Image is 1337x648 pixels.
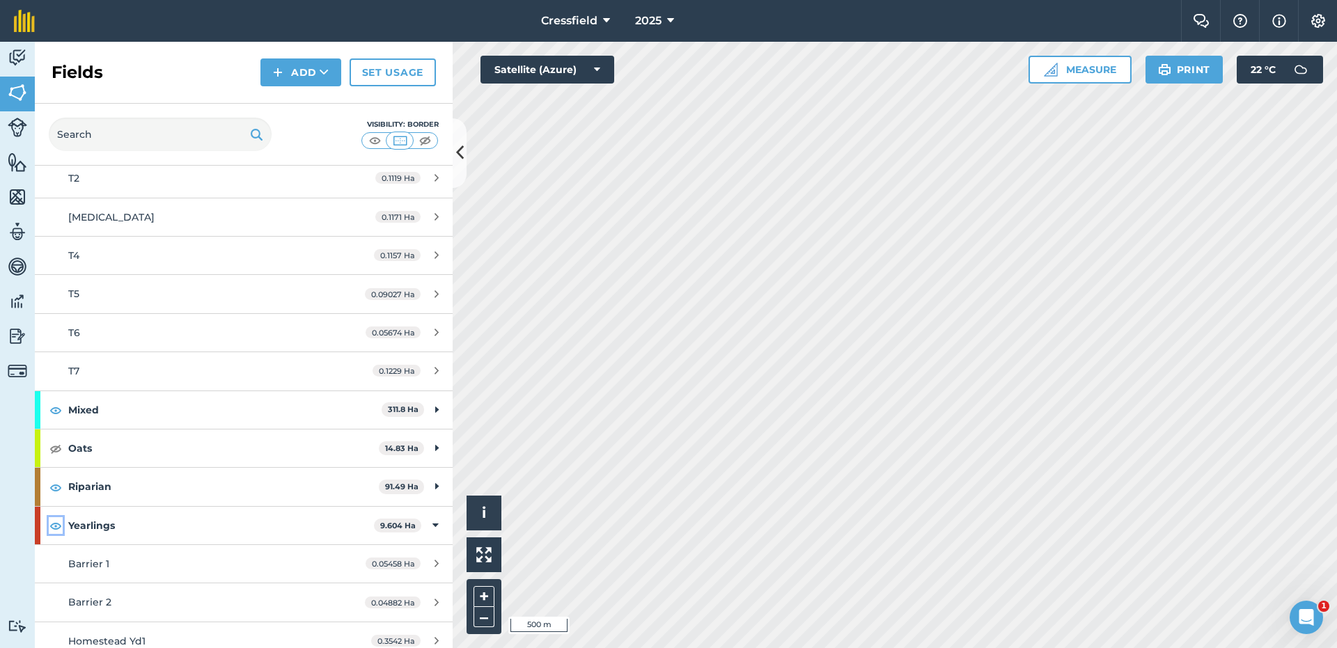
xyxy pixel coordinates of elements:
button: Satellite (Azure) [480,56,614,84]
button: Start recording [88,456,100,467]
a: T60.05674 Ha [35,314,453,351]
img: svg+xml;base64,PHN2ZyB4bWxucz0iaHR0cDovL3d3dy53My5vcmcvMjAwMC9zdmciIHdpZHRoPSIxOCIgaGVpZ2h0PSIyNC... [49,402,62,418]
img: svg+xml;base64,PHN2ZyB4bWxucz0iaHR0cDovL3d3dy53My5vcmcvMjAwMC9zdmciIHdpZHRoPSI1MCIgaGVpZ2h0PSI0MC... [391,134,409,148]
span: Barrier 1 [68,558,109,570]
a: T70.1229 Ha [35,352,453,390]
img: svg+xml;base64,PHN2ZyB4bWxucz0iaHR0cDovL3d3dy53My5vcmcvMjAwMC9zdmciIHdpZHRoPSIxOSIgaGVpZ2h0PSIyNC... [250,126,263,143]
a: Set usage [350,58,436,86]
img: svg+xml;base64,PHN2ZyB4bWxucz0iaHR0cDovL3d3dy53My5vcmcvMjAwMC9zdmciIHdpZHRoPSI1NiIgaGVpZ2h0PSI2MC... [8,187,27,207]
img: Four arrows, one pointing top left, one top right, one bottom right and the last bottom left [476,547,492,562]
div: Hi [PERSON_NAME], are you able to help by writing a review? ⭐️Thank you for continuing using fiel... [11,80,228,343]
span: Cressfield [541,13,597,29]
img: svg+xml;base64,PHN2ZyB4bWxucz0iaHR0cDovL3d3dy53My5vcmcvMjAwMC9zdmciIHdpZHRoPSIxOCIgaGVpZ2h0PSIyNC... [49,440,62,457]
a: Barrier 20.04882 Ha [35,583,453,621]
div: Thank you for continuing using fieldmargin. [22,123,217,150]
img: svg+xml;base64,PHN2ZyB4bWxucz0iaHR0cDovL3d3dy53My5vcmcvMjAwMC9zdmciIHdpZHRoPSI1MCIgaGVpZ2h0PSI0MC... [366,134,384,148]
span: T5 [68,287,79,300]
img: A question mark icon [1232,14,1249,28]
div: Riparian91.49 Ha [35,468,453,505]
div: We would be really grateful if you could write us an review on the independent website Capterra. ... [22,157,217,225]
span: Barrier 2 [68,596,111,608]
strong: 9.604 Ha [380,521,416,530]
textarea: Message… [12,427,267,450]
img: svg+xml;base64,PHN2ZyB4bWxucz0iaHR0cDovL3d3dy53My5vcmcvMjAwMC9zdmciIHdpZHRoPSIxNCIgaGVpZ2h0PSIyNC... [273,64,283,81]
div: Follow to submit your review. [22,232,217,246]
div: Hi [PERSON_NAME], are you able to help by writing a review? ⭐️ [22,88,217,116]
img: svg+xml;base64,PD94bWwgdmVyc2lvbj0iMS4wIiBlbmNvZGluZz0idXRmLTgiPz4KPCEtLSBHZW5lcmF0b3I6IEFkb2JlIE... [8,326,27,347]
h1: Daisy [68,7,97,17]
span: [MEDICAL_DATA] [68,211,155,223]
img: fieldmargin Logo [14,10,35,32]
img: svg+xml;base64,PD94bWwgdmVyc2lvbj0iMS4wIiBlbmNvZGluZz0idXRmLTgiPz4KPCEtLSBHZW5lcmF0b3I6IEFkb2JlIE... [8,256,27,277]
strong: 311.8 Ha [388,404,419,414]
h2: Fields [52,61,103,84]
button: Measure [1029,56,1132,84]
img: svg+xml;base64,PHN2ZyB4bWxucz0iaHR0cDovL3d3dy53My5vcmcvMjAwMC9zdmciIHdpZHRoPSI1MCIgaGVpZ2h0PSI0MC... [416,134,434,148]
span: 1 [1318,601,1329,612]
p: Active 9h ago [68,17,130,31]
span: 0.1157 Ha [374,249,421,261]
strong: 14.83 Ha [385,443,419,453]
span: 0.3542 Ha [371,635,421,647]
a: Barrier 10.05458 Ha [35,545,453,583]
strong: Riparian [68,468,379,505]
strong: Yearlings [68,507,374,544]
div: Please let me know if you are not pleased with fieldmargin and we can speak about it personally. [22,253,217,294]
button: Home [218,6,244,32]
img: svg+xml;base64,PHN2ZyB4bWxucz0iaHR0cDovL3d3dy53My5vcmcvMjAwMC9zdmciIHdpZHRoPSIxOSIgaGVpZ2h0PSIyNC... [1158,61,1171,78]
img: svg+xml;base64,PD94bWwgdmVyc2lvbj0iMS4wIiBlbmNvZGluZz0idXRmLTgiPz4KPCEtLSBHZW5lcmF0b3I6IEFkb2JlIE... [8,361,27,381]
span: 0.1119 Ha [375,172,421,184]
iframe: Intercom live chat [1290,601,1323,634]
img: svg+xml;base64,PD94bWwgdmVyc2lvbj0iMS4wIiBlbmNvZGluZz0idXRmLTgiPz4KPCEtLSBHZW5lcmF0b3I6IEFkb2JlIE... [8,47,27,68]
img: svg+xml;base64,PD94bWwgdmVyc2lvbj0iMS4wIiBlbmNvZGluZz0idXRmLTgiPz4KPCEtLSBHZW5lcmF0b3I6IEFkb2JlIE... [8,291,27,312]
img: A cog icon [1310,14,1327,28]
img: svg+xml;base64,PHN2ZyB4bWxucz0iaHR0cDovL3d3dy53My5vcmcvMjAwMC9zdmciIHdpZHRoPSIxNyIgaGVpZ2h0PSIxNy... [1272,13,1286,29]
div: Yearlings9.604 Ha [35,507,453,544]
strong: Mixed [68,391,382,429]
div: Daisy says… [11,80,267,374]
a: this link [53,232,91,244]
button: Upload attachment [66,456,77,467]
span: 0.05458 Ha [366,558,421,569]
button: Gif picker [44,456,55,467]
button: 22 °C [1237,56,1323,84]
span: 2025 [635,13,662,29]
span: 22 ° C [1251,56,1276,84]
input: Search [49,118,272,151]
div: All the best, [22,301,217,315]
button: + [474,586,494,607]
img: svg+xml;base64,PHN2ZyB4bWxucz0iaHR0cDovL3d3dy53My5vcmcvMjAwMC9zdmciIHdpZHRoPSIxOCIgaGVpZ2h0PSIyNC... [49,479,62,496]
button: i [467,496,501,530]
div: Oats14.83 Ha [35,429,453,467]
img: Ruler icon [1044,63,1058,77]
span: 0.1229 Ha [373,365,421,377]
img: svg+xml;base64,PD94bWwgdmVyc2lvbj0iMS4wIiBlbmNvZGluZz0idXRmLTgiPz4KPCEtLSBHZW5lcmF0b3I6IEFkb2JlIE... [1287,56,1315,84]
div: Daisy [22,321,217,335]
span: 0.05674 Ha [366,326,421,338]
img: svg+xml;base64,PHN2ZyB4bWxucz0iaHR0cDovL3d3dy53My5vcmcvMjAwMC9zdmciIHdpZHRoPSI1NiIgaGVpZ2h0PSI2MC... [8,152,27,173]
a: T20.1119 Ha [35,159,453,197]
img: svg+xml;base64,PHN2ZyB4bWxucz0iaHR0cDovL3d3dy53My5vcmcvMjAwMC9zdmciIHdpZHRoPSIxOCIgaGVpZ2h0PSIyNC... [49,517,62,534]
img: svg+xml;base64,PD94bWwgdmVyc2lvbj0iMS4wIiBlbmNvZGluZz0idXRmLTgiPz4KPCEtLSBHZW5lcmF0b3I6IEFkb2JlIE... [8,619,27,633]
button: Print [1146,56,1223,84]
span: T7 [68,365,79,377]
span: 0.1171 Ha [375,211,421,223]
button: Add [260,58,341,86]
img: svg+xml;base64,PD94bWwgdmVyc2lvbj0iMS4wIiBlbmNvZGluZz0idXRmLTgiPz4KPCEtLSBHZW5lcmF0b3I6IEFkb2JlIE... [8,118,27,137]
strong: 91.49 Ha [385,482,419,491]
button: go back [9,6,36,32]
img: Profile image for Daisy [40,8,62,30]
a: T40.1157 Ha [35,237,453,274]
a: T50.09027 Ha [35,275,453,313]
span: 0.04882 Ha [365,596,421,608]
a: [MEDICAL_DATA]0.1171 Ha [35,198,453,236]
div: Mixed311.8 Ha [35,391,453,429]
span: T6 [68,326,80,339]
img: Two speech bubbles overlapping with the left bubble in the forefront [1193,14,1210,28]
strong: Oats [68,429,379,467]
span: Homestead Yd1 [68,635,146,647]
button: Send a message… [239,450,261,473]
span: i [482,504,486,521]
span: T4 [68,249,79,262]
img: svg+xml;base64,PD94bWwgdmVyc2lvbj0iMS4wIiBlbmNvZGluZz0idXRmLTgiPz4KPCEtLSBHZW5lcmF0b3I6IEFkb2JlIE... [8,221,27,242]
